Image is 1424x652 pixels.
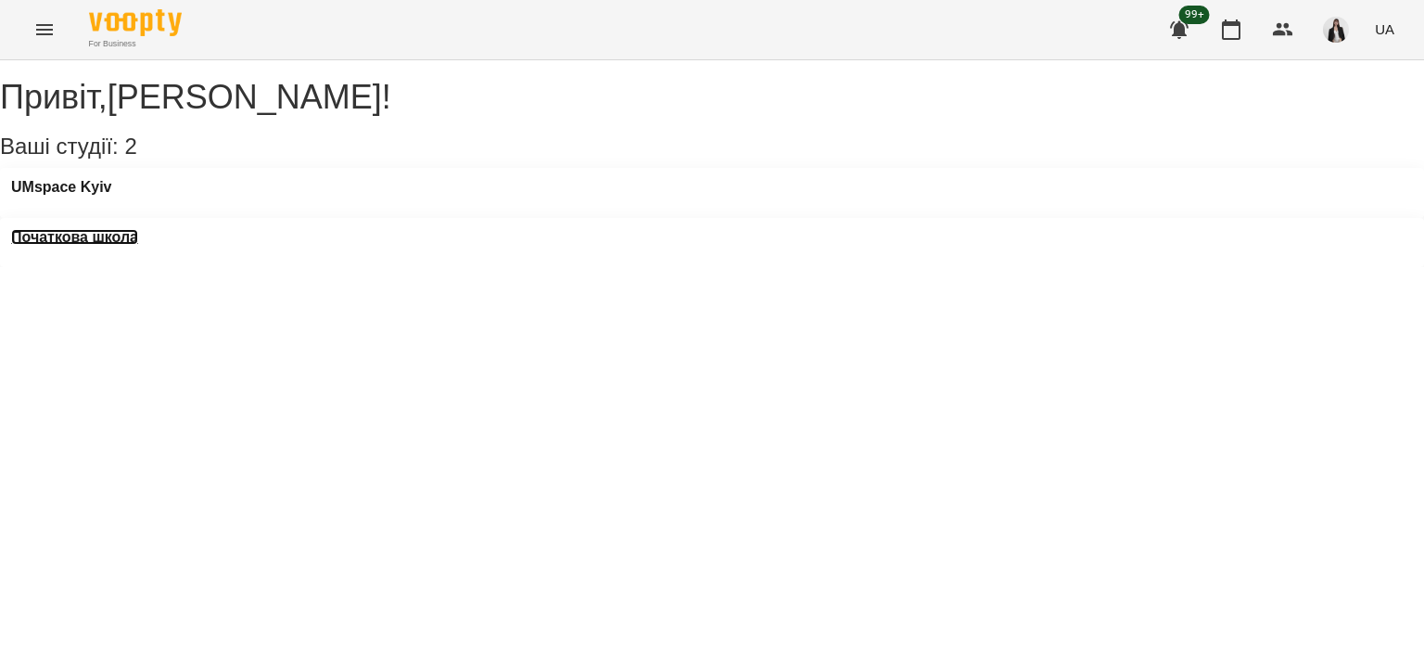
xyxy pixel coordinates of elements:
span: UA [1375,19,1394,39]
img: 6be5f68e7f567926e92577630b8ad8eb.jpg [1323,17,1349,43]
span: 99+ [1179,6,1210,24]
button: UA [1367,12,1402,46]
a: Початкова школа [11,229,138,246]
span: 2 [124,134,136,159]
span: For Business [89,38,182,50]
button: Menu [22,7,67,52]
a: UMspace Kyiv [11,179,112,196]
img: Voopty Logo [89,9,182,36]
